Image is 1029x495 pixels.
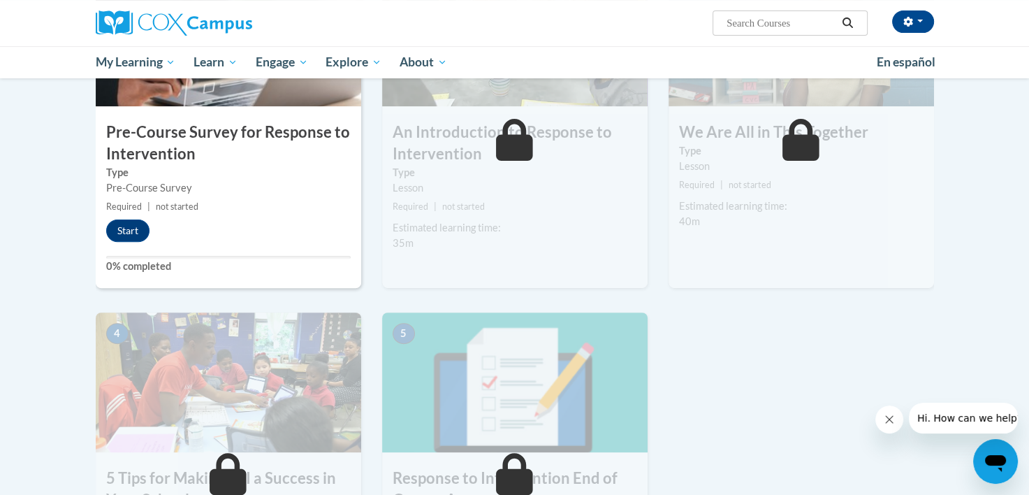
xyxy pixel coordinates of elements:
[96,10,252,36] img: Cox Campus
[679,199,924,214] div: Estimated learning time:
[106,323,129,344] span: 4
[892,10,934,33] button: Account Settings
[106,220,149,242] button: Start
[382,122,648,165] h3: An Introduction to Response to Intervention
[393,165,637,180] label: Type
[679,159,924,174] div: Lesson
[679,215,700,227] span: 40m
[326,54,381,71] span: Explore
[837,15,858,31] button: Search
[442,201,485,212] span: not started
[147,201,150,212] span: |
[382,313,648,452] img: Course Image
[96,313,361,452] img: Course Image
[875,406,903,433] iframe: Close message
[184,46,247,78] a: Learn
[106,259,351,274] label: 0% completed
[393,201,428,212] span: Required
[679,180,715,190] span: Required
[95,54,175,71] span: My Learning
[669,122,934,143] h3: We Are All in This Together
[725,15,837,31] input: Search Courses
[316,46,391,78] a: Explore
[393,323,415,344] span: 5
[106,165,351,180] label: Type
[393,180,637,196] div: Lesson
[729,180,771,190] span: not started
[256,54,308,71] span: Engage
[106,180,351,196] div: Pre-Course Survey
[106,201,142,212] span: Required
[247,46,317,78] a: Engage
[96,10,361,36] a: Cox Campus
[973,439,1018,484] iframe: Button to launch messaging window
[96,122,361,165] h3: Pre-Course Survey for Response to Intervention
[391,46,456,78] a: About
[400,54,447,71] span: About
[87,46,185,78] a: My Learning
[75,46,955,78] div: Main menu
[877,55,935,69] span: En español
[194,54,238,71] span: Learn
[434,201,437,212] span: |
[909,403,1018,433] iframe: Message from company
[393,237,414,249] span: 35m
[868,48,944,77] a: En español
[720,180,723,190] span: |
[679,143,924,159] label: Type
[8,10,113,21] span: Hi. How can we help?
[156,201,198,212] span: not started
[393,220,637,236] div: Estimated learning time:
